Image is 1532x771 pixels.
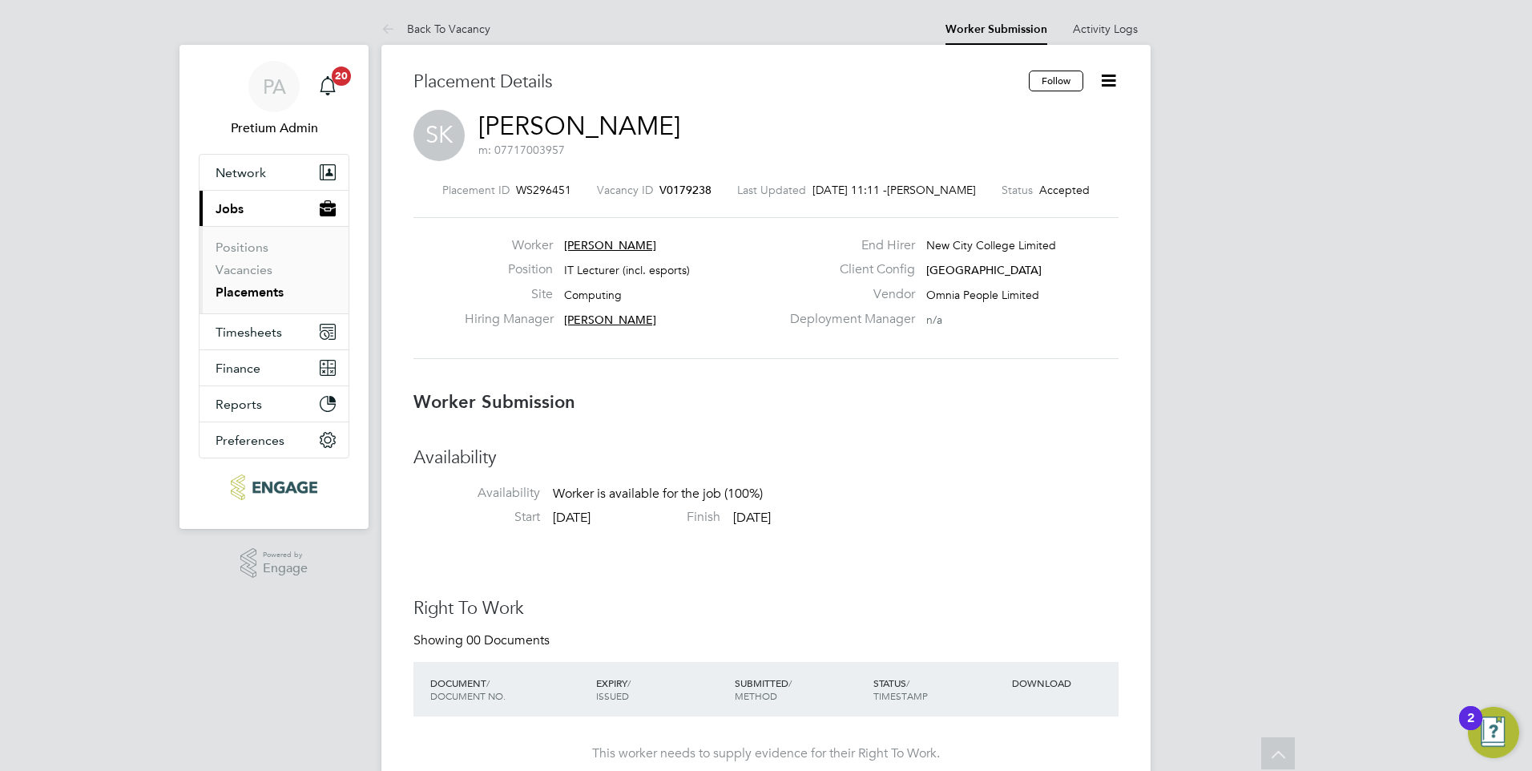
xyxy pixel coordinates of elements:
span: Powered by [263,548,308,562]
label: Availability [413,485,540,502]
span: TIMESTAMP [873,689,928,702]
span: [DATE] 11:11 - [812,183,887,197]
span: PA [263,76,286,97]
button: Open Resource Center, 2 new notifications [1468,707,1519,758]
a: Activity Logs [1073,22,1138,36]
span: [PERSON_NAME] [887,183,976,197]
span: 20 [332,67,351,86]
a: Back To Vacancy [381,22,490,36]
label: Placement ID [442,183,510,197]
div: DOCUMENT [426,668,592,710]
span: [PERSON_NAME] [564,313,656,327]
span: Computing [564,288,622,302]
span: / [788,676,792,689]
h3: Availability [413,446,1119,470]
a: Vacancies [216,262,272,277]
button: Jobs [200,191,349,226]
span: n/a [926,313,942,327]
a: PAPretium Admin [199,61,349,138]
label: Finish [594,509,720,526]
label: Position [465,261,553,278]
h3: Right To Work [413,597,1119,620]
label: Hiring Manager [465,311,553,328]
span: Worker is available for the job (100%) [553,486,763,502]
a: Powered byEngage [240,548,308,579]
a: Positions [216,240,268,255]
div: Jobs [200,226,349,313]
label: Worker [465,237,553,254]
span: Preferences [216,433,284,448]
label: Vacancy ID [597,183,653,197]
a: Go to home page [199,474,349,500]
span: [DATE] [553,510,591,526]
div: STATUS [869,668,1008,710]
span: Reports [216,397,262,412]
b: Worker Submission [413,391,575,413]
div: This worker needs to supply evidence for their Right To Work. [429,745,1103,762]
span: [PERSON_NAME] [564,238,656,252]
span: 00 Documents [466,632,550,648]
nav: Main navigation [179,45,369,529]
div: DOWNLOAD [1008,668,1119,697]
a: Worker Submission [945,22,1047,36]
button: Network [200,155,349,190]
label: Client Config [780,261,915,278]
label: Vendor [780,286,915,303]
label: Status [1002,183,1033,197]
button: Timesheets [200,314,349,349]
span: Engage [263,562,308,575]
div: 2 [1467,718,1474,739]
div: SUBMITTED [731,668,869,710]
img: ncclondon-logo-retina.png [231,474,316,500]
a: 20 [312,61,344,112]
span: Timesheets [216,325,282,340]
a: [PERSON_NAME] [478,111,680,142]
span: Finance [216,361,260,376]
span: m: 07717003957 [478,143,565,157]
span: [DATE] [733,510,771,526]
label: Deployment Manager [780,311,915,328]
span: SK [413,110,465,161]
span: Accepted [1039,183,1090,197]
span: [GEOGRAPHIC_DATA] [926,263,1042,277]
span: METHOD [735,689,777,702]
button: Preferences [200,422,349,458]
button: Finance [200,350,349,385]
span: / [486,676,490,689]
label: End Hirer [780,237,915,254]
span: DOCUMENT NO. [430,689,506,702]
h3: Placement Details [413,71,1017,94]
span: / [906,676,909,689]
div: EXPIRY [592,668,731,710]
button: Reports [200,386,349,422]
a: Placements [216,285,284,300]
span: New City College Limited [926,238,1056,252]
span: ISSUED [596,689,629,702]
span: V0179238 [659,183,712,197]
span: Jobs [216,201,244,216]
span: WS296451 [516,183,571,197]
div: Showing [413,632,553,649]
span: Network [216,165,266,180]
label: Site [465,286,553,303]
span: / [627,676,631,689]
label: Last Updated [737,183,806,197]
button: Follow [1029,71,1083,91]
span: Pretium Admin [199,119,349,138]
span: IT Lecturer (incl. esports) [564,263,690,277]
label: Start [413,509,540,526]
span: Omnia People Limited [926,288,1039,302]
